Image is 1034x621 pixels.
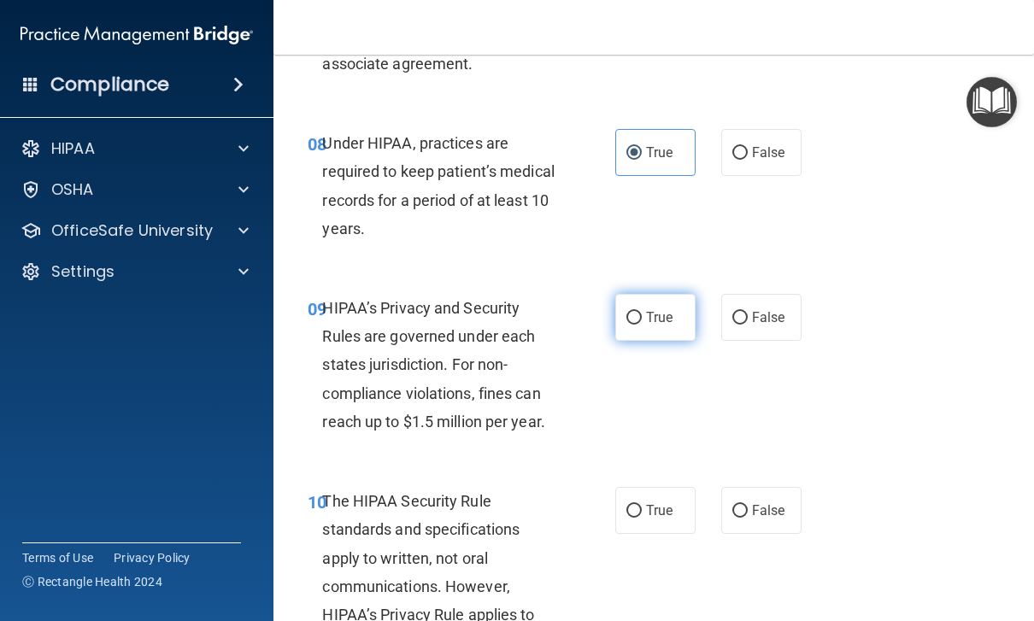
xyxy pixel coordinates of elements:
[646,144,673,161] span: True
[22,573,162,590] span: Ⓒ Rectangle Health 2024
[646,309,673,325] span: True
[732,312,748,325] input: False
[732,505,748,518] input: False
[626,312,642,325] input: True
[21,179,249,200] a: OSHA
[51,261,115,282] p: Settings
[21,18,253,52] img: PMB logo
[626,505,642,518] input: True
[966,77,1017,127] button: Open Resource Center
[21,138,249,159] a: HIPAA
[322,299,544,431] span: HIPAA’s Privacy and Security Rules are governed under each states jurisdiction. For non-complianc...
[308,299,326,319] span: 09
[322,134,554,237] span: Under HIPAA, practices are required to keep patient’s medical records for a period of at least 10...
[50,73,169,97] h4: Compliance
[21,261,249,282] a: Settings
[308,134,326,155] span: 08
[51,220,213,241] p: OfficeSafe University
[21,220,249,241] a: OfficeSafe University
[51,138,95,159] p: HIPAA
[626,147,642,160] input: True
[752,502,785,518] span: False
[752,309,785,325] span: False
[114,549,191,566] a: Privacy Policy
[51,179,94,200] p: OSHA
[308,492,326,513] span: 10
[752,144,785,161] span: False
[22,549,93,566] a: Terms of Use
[732,147,748,160] input: False
[646,502,673,518] span: True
